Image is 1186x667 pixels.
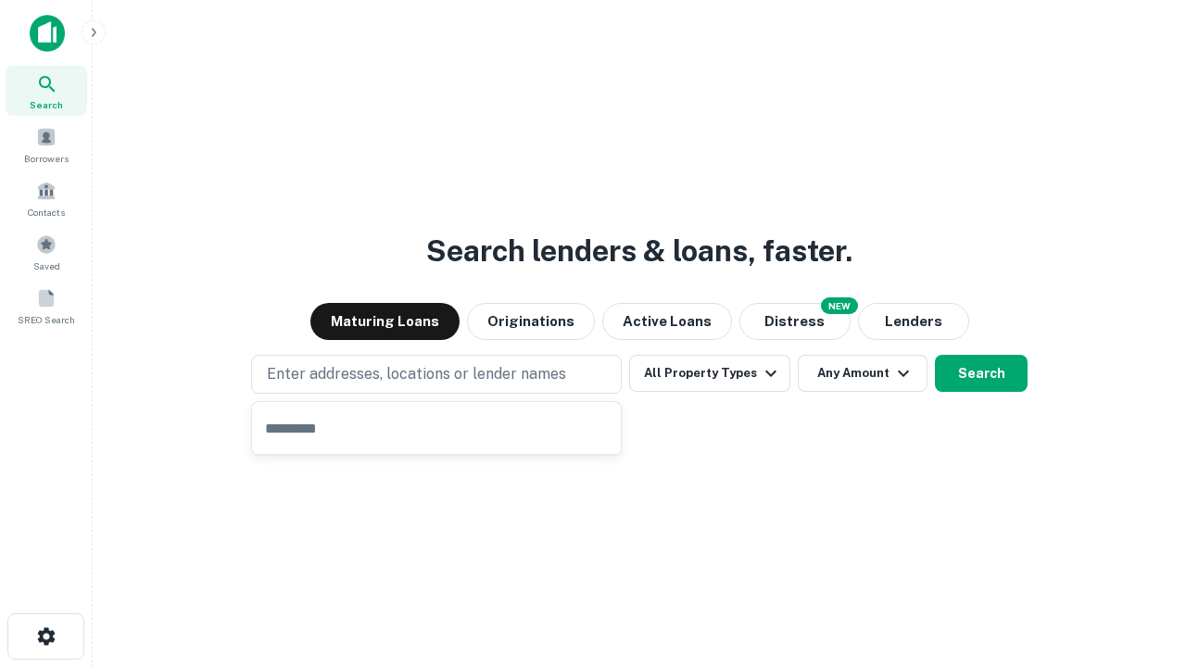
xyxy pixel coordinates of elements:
button: Originations [467,303,595,340]
button: All Property Types [629,355,790,392]
div: NEW [821,297,858,314]
img: capitalize-icon.png [30,15,65,52]
a: Search [6,66,87,116]
button: Maturing Loans [310,303,460,340]
iframe: Chat Widget [1093,519,1186,608]
span: Saved [33,258,60,273]
h3: Search lenders & loans, faster. [426,229,852,273]
span: Contacts [28,205,65,220]
button: Any Amount [798,355,927,392]
button: Enter addresses, locations or lender names [251,355,622,394]
button: Active Loans [602,303,732,340]
p: Enter addresses, locations or lender names [267,363,566,385]
a: Contacts [6,173,87,223]
a: Borrowers [6,120,87,170]
button: Lenders [858,303,969,340]
a: Saved [6,227,87,277]
span: Borrowers [24,151,69,166]
span: Search [30,97,63,112]
a: SREO Search [6,281,87,331]
span: SREO Search [18,312,75,327]
button: Search [935,355,1028,392]
button: Search distressed loans with lien and other non-mortgage details. [739,303,851,340]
